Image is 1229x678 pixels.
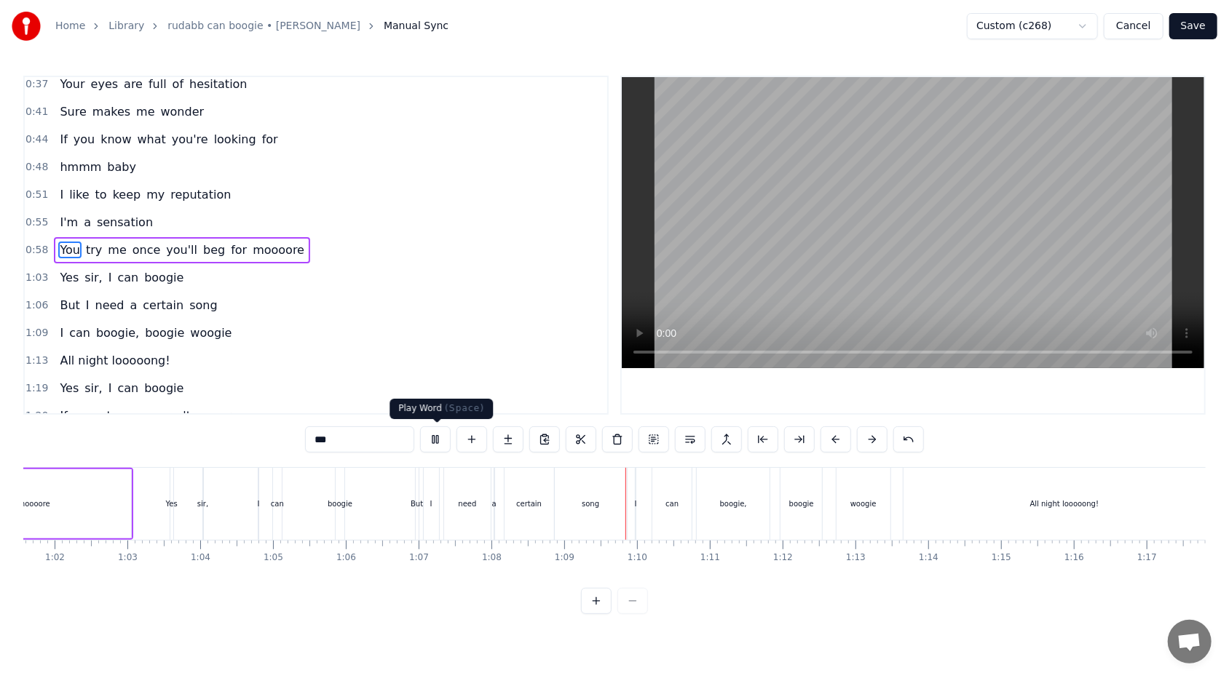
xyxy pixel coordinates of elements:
[258,498,260,509] div: I
[106,242,127,258] span: me
[131,242,162,258] span: once
[188,297,218,314] span: song
[25,215,48,230] span: 0:55
[191,552,210,564] div: 1:04
[17,498,50,509] div: moooore
[171,76,185,92] span: of
[82,214,92,231] span: a
[720,498,747,509] div: boogie,
[129,297,139,314] span: a
[25,160,48,175] span: 0:48
[95,214,154,231] span: sensation
[58,407,68,424] span: If
[216,407,254,424] span: wrong
[68,186,90,203] span: like
[25,188,48,202] span: 0:51
[135,103,156,120] span: me
[1064,552,1084,564] div: 1:16
[58,186,65,203] span: I
[133,407,157,424] span: you
[58,269,80,286] span: Yes
[161,407,192,424] span: can't
[116,269,140,286] span: can
[1137,552,1157,564] div: 1:17
[25,132,48,147] span: 0:44
[1169,13,1217,39] button: Save
[165,242,199,258] span: you'll
[166,498,178,509] div: Yes
[95,324,141,341] span: boogie,
[83,269,103,286] span: sir,
[850,498,877,509] div: woogie
[72,407,96,424] span: you
[261,131,280,148] span: for
[58,159,103,175] span: hmmm
[328,498,352,509] div: boogie
[25,243,48,258] span: 0:58
[458,498,476,509] div: need
[1104,13,1163,39] button: Cancel
[83,380,103,396] span: sir,
[197,498,208,509] div: sir,
[390,399,493,419] div: Play Word
[409,552,429,564] div: 1:07
[107,380,114,396] span: I
[143,324,186,341] span: boogie
[1168,620,1212,663] div: Open chat
[99,131,133,148] span: know
[55,19,85,33] a: Home
[94,297,126,314] span: need
[271,498,284,509] div: can
[147,76,168,92] span: full
[516,498,542,509] div: certain
[68,324,92,341] span: can
[91,103,132,120] span: makes
[106,159,138,175] span: baby
[202,242,226,258] span: beg
[58,214,79,231] span: I'm
[12,12,41,41] img: youka
[122,76,144,92] span: are
[58,380,80,396] span: Yes
[58,76,86,92] span: Your
[336,552,356,564] div: 1:06
[25,326,48,340] span: 1:09
[58,324,65,341] span: I
[72,131,96,148] span: you
[55,19,448,33] nav: breadcrumb
[264,552,283,564] div: 1:05
[189,324,233,341] span: woogie
[25,354,48,368] span: 1:13
[628,552,647,564] div: 1:10
[58,131,68,148] span: If
[919,552,938,564] div: 1:14
[25,271,48,285] span: 1:03
[118,552,138,564] div: 1:03
[430,498,432,509] div: I
[167,19,360,33] a: rudabb can boogie • [PERSON_NAME]
[136,131,167,148] span: what
[58,352,171,369] span: All night looooong!
[94,186,108,203] span: to
[846,552,866,564] div: 1:13
[582,498,599,509] div: song
[492,498,497,509] div: a
[251,242,306,258] span: moooore
[170,131,210,148] span: you're
[700,552,720,564] div: 1:11
[169,186,232,203] span: reputation
[143,269,185,286] span: boogie
[141,297,185,314] span: certain
[384,19,448,33] span: Manual Sync
[555,552,574,564] div: 1:09
[635,498,637,509] div: I
[411,498,423,509] div: But
[25,409,48,423] span: 1:20
[145,186,166,203] span: my
[108,19,144,33] a: Library
[992,552,1011,564] div: 1:15
[143,380,185,396] span: boogie
[445,403,484,413] span: ( Space )
[25,381,48,396] span: 1:19
[25,298,48,313] span: 1:06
